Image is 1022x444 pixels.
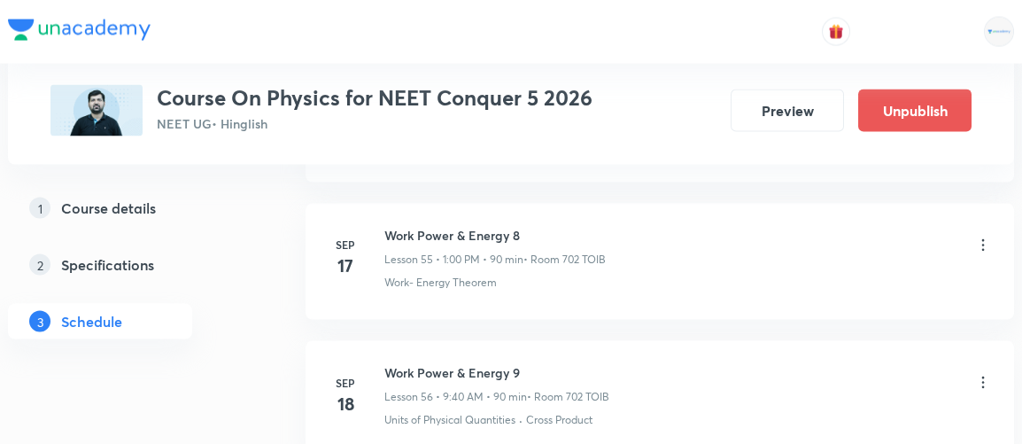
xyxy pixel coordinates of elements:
h4: 17 [328,253,363,279]
p: Work- Energy Theorem [384,275,497,291]
h5: Specifications [61,254,154,276]
a: 1Course details [8,191,249,226]
a: 2Specifications [8,247,249,283]
p: 2 [29,254,50,276]
p: • Room 702 TOIB [523,252,606,268]
h4: 18 [328,391,363,417]
p: NEET UG • Hinglish [157,114,592,133]
h6: Work Power & Energy 8 [384,226,606,245]
img: BEC11DF4-E1D3-4CF0-9899-B0CE4A3784FE_plus.png [50,85,143,136]
h5: Schedule [61,311,122,332]
img: avatar [828,24,844,40]
p: 3 [29,311,50,332]
p: Units of Physical Quantities [384,412,515,428]
p: Lesson 56 • 9:40 AM • 90 min [384,389,527,405]
h6: Sep [328,375,363,391]
h6: Sep [328,237,363,253]
p: Lesson 55 • 1:00 PM • 90 min [384,252,523,268]
button: Preview [731,90,844,132]
img: Rahul Mishra [984,17,1014,47]
p: Cross Product [526,412,592,428]
a: Company Logo [8,19,151,45]
div: · [519,412,523,428]
h3: Course On Physics for NEET Conquer 5 2026 [157,85,592,111]
h6: Work Power & Energy 9 [384,363,609,382]
button: avatar [822,18,850,46]
img: Company Logo [8,19,151,41]
h5: Course details [61,198,156,219]
p: • Room 702 TOIB [527,389,609,405]
p: 1 [29,198,50,219]
button: Unpublish [858,90,972,132]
